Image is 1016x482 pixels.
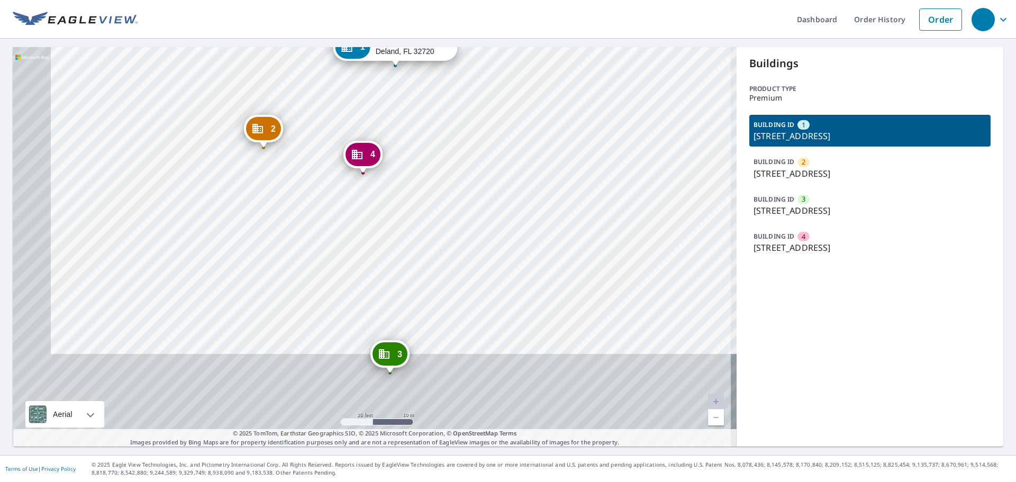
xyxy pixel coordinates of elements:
[376,38,450,56] div: Deland, FL 32720
[754,232,794,241] p: BUILDING ID
[233,429,517,438] span: © 2025 TomTom, Earthstar Geographics SIO, © 2025 Microsoft Corporation, ©
[343,141,383,174] div: Dropped pin, building 4, Commercial property, 1200 N Stone St Deland, FL 32720
[397,350,402,358] span: 3
[754,157,794,166] p: BUILDING ID
[749,94,991,102] p: Premium
[50,401,76,428] div: Aerial
[244,115,283,148] div: Dropped pin, building 2, Commercial property, 1200 N Stone St Deland, FL 32720
[919,8,962,31] a: Order
[708,410,724,425] a: Current Level 20, Zoom Out
[13,12,138,28] img: EV Logo
[13,429,737,447] p: Images provided by Bing Maps are for property identification purposes only and are not a represen...
[92,461,1011,477] p: © 2025 Eagle View Technologies, Inc. and Pictometry International Corp. All Rights Reserved. Repo...
[749,84,991,94] p: Product type
[5,465,38,472] a: Terms of Use
[802,194,805,204] span: 3
[370,340,410,373] div: Dropped pin, building 3, Commercial property, 1200 N Stone St Deland, FL 32720
[754,120,794,129] p: BUILDING ID
[453,429,497,437] a: OpenStreetMap
[370,150,375,158] span: 4
[754,130,986,142] p: [STREET_ADDRESS]
[754,195,794,204] p: BUILDING ID
[41,465,76,472] a: Privacy Policy
[25,401,104,428] div: Aerial
[754,241,986,254] p: [STREET_ADDRESS]
[500,429,517,437] a: Terms
[708,394,724,410] a: Current Level 20, Zoom In Disabled
[802,120,805,130] span: 1
[754,204,986,217] p: [STREET_ADDRESS]
[802,232,805,242] span: 4
[360,43,365,51] span: 1
[754,167,986,180] p: [STREET_ADDRESS]
[802,157,805,167] span: 2
[271,125,276,133] span: 2
[5,466,76,472] p: |
[333,33,458,66] div: Dropped pin, building 1, Commercial property, 1200 N Stone St Deland, FL 32720
[749,56,991,71] p: Buildings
